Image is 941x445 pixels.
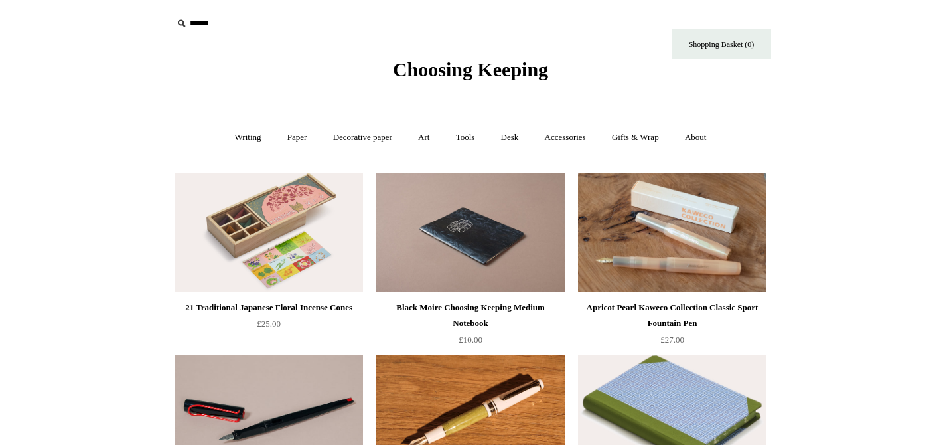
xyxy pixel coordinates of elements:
img: Apricot Pearl Kaweco Collection Classic Sport Fountain Pen [578,173,766,292]
a: Shopping Basket (0) [672,29,771,59]
span: £27.00 [660,335,684,345]
a: Writing [223,120,273,155]
a: 21 Traditional Japanese Floral Incense Cones £25.00 [175,300,363,354]
a: Accessories [533,120,598,155]
a: Tools [444,120,487,155]
div: Apricot Pearl Kaweco Collection Classic Sport Fountain Pen [581,300,763,331]
a: Gifts & Wrap [600,120,671,155]
a: About [673,120,719,155]
a: Desk [489,120,531,155]
a: Choosing Keeping [393,69,548,78]
img: Black Moire Choosing Keeping Medium Notebook [376,173,565,292]
img: 21 Traditional Japanese Floral Incense Cones [175,173,363,292]
a: Paper [275,120,319,155]
a: Apricot Pearl Kaweco Collection Classic Sport Fountain Pen Apricot Pearl Kaweco Collection Classi... [578,173,766,292]
a: Black Moire Choosing Keeping Medium Notebook Black Moire Choosing Keeping Medium Notebook [376,173,565,292]
a: Apricot Pearl Kaweco Collection Classic Sport Fountain Pen £27.00 [578,300,766,354]
span: Choosing Keeping [393,58,548,80]
a: Black Moire Choosing Keeping Medium Notebook £10.00 [376,300,565,354]
a: 21 Traditional Japanese Floral Incense Cones 21 Traditional Japanese Floral Incense Cones [175,173,363,292]
span: £25.00 [257,319,281,329]
span: £10.00 [459,335,482,345]
div: 21 Traditional Japanese Floral Incense Cones [178,300,360,315]
a: Decorative paper [321,120,404,155]
a: Art [406,120,441,155]
div: Black Moire Choosing Keeping Medium Notebook [380,300,561,331]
